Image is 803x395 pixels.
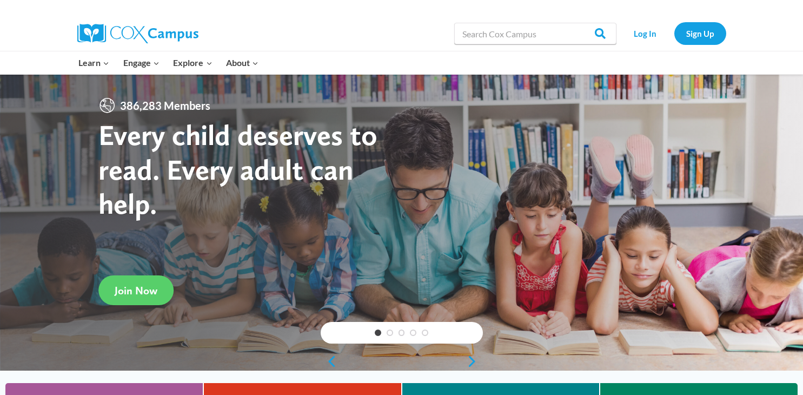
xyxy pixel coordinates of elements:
[622,22,726,44] nav: Secondary Navigation
[77,24,198,43] img: Cox Campus
[399,330,405,336] a: 3
[123,56,160,70] span: Engage
[375,330,381,336] a: 1
[226,56,258,70] span: About
[78,56,109,70] span: Learn
[321,351,483,372] div: content slider buttons
[467,355,483,368] a: next
[72,51,266,74] nav: Primary Navigation
[410,330,416,336] a: 4
[116,97,215,114] span: 386,283 Members
[98,275,174,305] a: Join Now
[422,330,428,336] a: 5
[622,22,669,44] a: Log In
[674,22,726,44] a: Sign Up
[98,117,377,221] strong: Every child deserves to read. Every adult can help.
[387,330,393,336] a: 2
[173,56,212,70] span: Explore
[115,284,157,297] span: Join Now
[321,355,337,368] a: previous
[454,23,616,44] input: Search Cox Campus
